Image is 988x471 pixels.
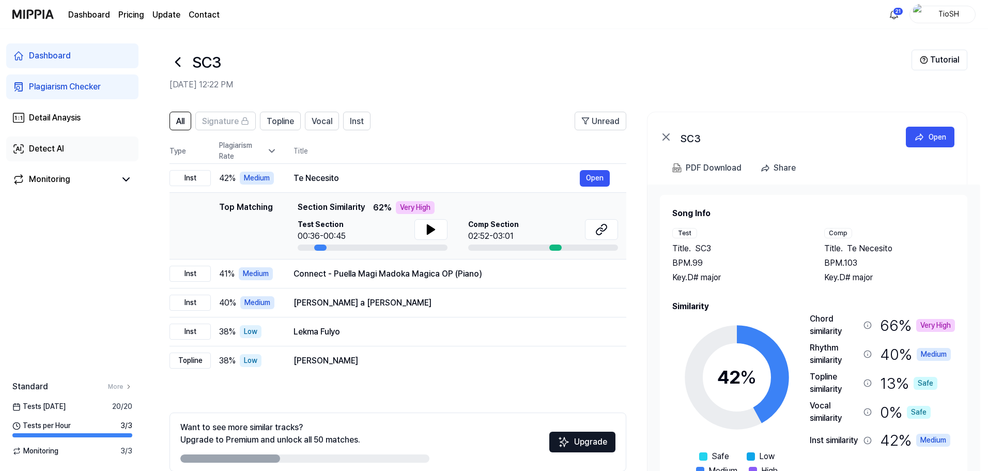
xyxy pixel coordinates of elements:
div: Low [240,354,261,367]
a: Dashboard [6,43,138,68]
span: Monitoring [12,446,58,457]
span: 3 / 3 [120,446,132,457]
button: profileTioSH [909,6,976,23]
div: Top Matching [219,201,273,251]
span: 38 % [219,326,236,338]
div: Detect AI [29,143,64,155]
div: Topline similarity [810,371,859,396]
div: Medium [240,296,274,309]
div: 02:52-03:01 [468,230,519,242]
div: Lekma Fulyo [294,326,610,338]
button: 알림21 [886,6,902,23]
h1: SC3 [192,51,221,74]
span: Title . [824,242,843,255]
div: Safe [907,406,931,419]
div: BPM. 99 [672,257,804,269]
div: Test [672,228,697,238]
div: Low [240,325,261,338]
button: Inst [343,112,371,130]
button: Share [756,158,804,178]
div: Dashboard [29,50,71,62]
span: SC3 [695,242,711,255]
div: Plagiarism Checker [29,81,101,93]
button: Open [906,127,954,147]
div: Comp [824,228,852,238]
button: Vocal [305,112,339,130]
span: 62 % [373,202,392,214]
div: [PERSON_NAME] a [PERSON_NAME] [294,297,610,309]
span: Signature [202,115,239,128]
div: 66 % [880,313,955,338]
img: profile [913,4,925,25]
div: 42 [717,363,757,391]
span: Tests [DATE] [12,401,66,412]
div: TioSH [929,8,969,20]
div: Share [774,161,796,175]
div: PDF Download [686,161,742,175]
div: Key. D# major [824,271,955,284]
span: Te Necesito [847,242,892,255]
div: SC3 [681,131,887,143]
div: 0 % [880,400,931,424]
span: 41 % [219,268,235,280]
a: SparklesUpgrade [549,440,615,450]
button: Open [580,170,610,187]
button: Topline [260,112,301,130]
div: Key. D# major [672,271,804,284]
div: Detail Anaysis [29,112,81,124]
div: Topline [169,353,211,369]
div: Vocal similarity [810,400,859,424]
div: Very High [916,319,955,332]
div: Rhythm similarity [810,342,859,367]
h2: Song Info [672,207,955,220]
div: Open [929,131,946,143]
button: PDF Download [670,158,744,178]
div: Inst [169,324,211,340]
a: Plagiarism Checker [6,74,138,99]
div: Plagiarism Rate [219,140,277,162]
img: Help [920,56,928,64]
a: Detect AI [6,136,138,161]
img: PDF Download [672,163,682,173]
div: [PERSON_NAME] [294,355,610,367]
div: Te Necesito [294,172,580,185]
span: Title . [672,242,691,255]
div: Connect - Puella Magi Madoka Magica OP (Piano) [294,268,610,280]
img: 알림 [888,8,900,21]
div: Medium [240,172,274,185]
div: Inst [169,170,211,186]
a: Contact [189,9,220,21]
span: Unread [592,115,620,128]
button: Signature [195,112,256,130]
div: Monitoring [29,173,70,186]
div: BPM. 103 [824,257,955,269]
span: Section Similarity [298,201,365,214]
span: Tests per Hour [12,420,71,431]
span: Comp Section [468,219,519,230]
div: Safe [914,377,937,390]
div: 00:36-00:45 [298,230,346,242]
button: All [169,112,191,130]
th: Type [169,139,211,164]
div: Medium [239,267,273,280]
span: Low [759,450,775,463]
th: Title [294,139,626,163]
span: Standard [12,381,48,393]
button: Tutorial [912,50,967,70]
div: Medium [916,434,950,447]
span: 20 / 20 [112,401,132,412]
a: Monitoring [12,173,116,186]
div: 13 % [880,371,937,396]
div: Inst similarity [810,434,859,447]
span: 38 % [219,355,236,367]
h2: [DATE] 12:22 PM [169,79,912,91]
button: Unread [575,112,626,130]
span: Vocal [312,115,332,128]
span: Inst [350,115,364,128]
button: Upgrade [549,432,615,452]
div: Inst [169,295,211,311]
span: Test Section [298,219,346,230]
a: Update [152,9,180,21]
button: Pricing [118,9,144,21]
span: 3 / 3 [120,420,132,431]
